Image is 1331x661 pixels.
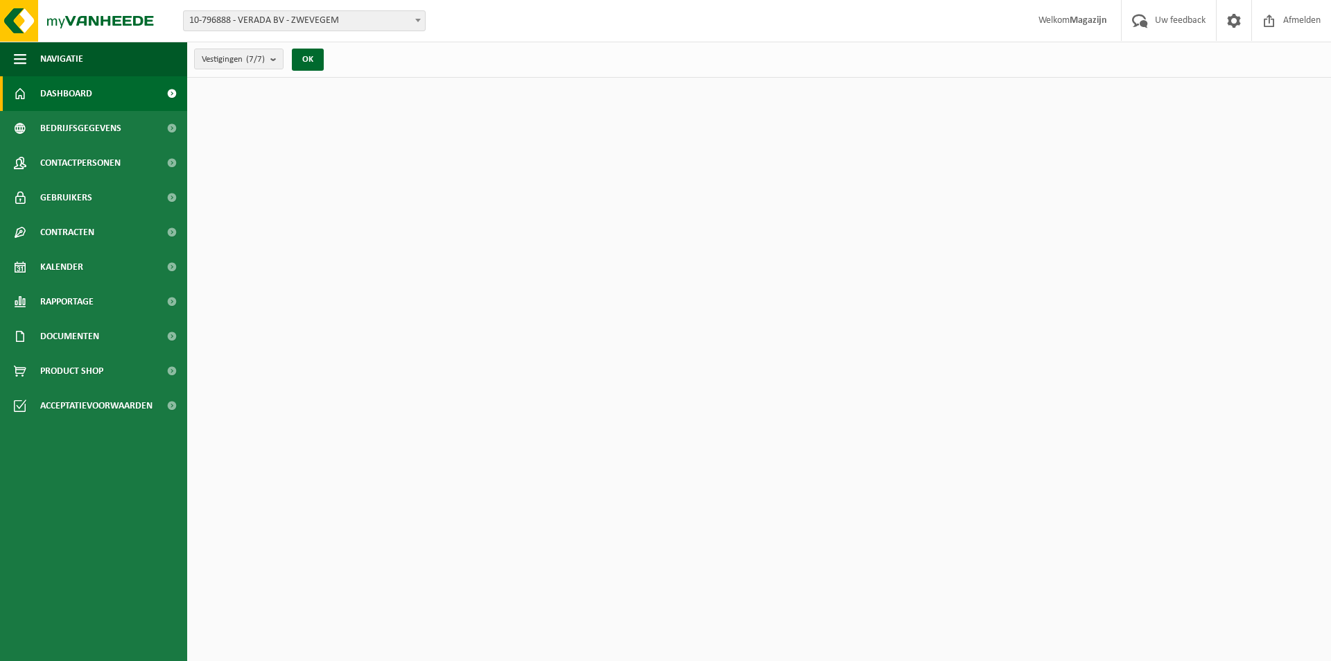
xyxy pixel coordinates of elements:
[184,11,425,31] span: 10-796888 - VERADA BV - ZWEVEGEM
[40,76,92,111] span: Dashboard
[246,55,265,64] count: (7/7)
[40,215,94,250] span: Contracten
[202,49,265,70] span: Vestigingen
[40,180,92,215] span: Gebruikers
[292,49,324,71] button: OK
[40,388,153,423] span: Acceptatievoorwaarden
[40,111,121,146] span: Bedrijfsgegevens
[40,354,103,388] span: Product Shop
[40,250,83,284] span: Kalender
[40,284,94,319] span: Rapportage
[194,49,284,69] button: Vestigingen(7/7)
[40,146,121,180] span: Contactpersonen
[40,319,99,354] span: Documenten
[40,42,83,76] span: Navigatie
[1070,15,1107,26] strong: Magazijn
[183,10,426,31] span: 10-796888 - VERADA BV - ZWEVEGEM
